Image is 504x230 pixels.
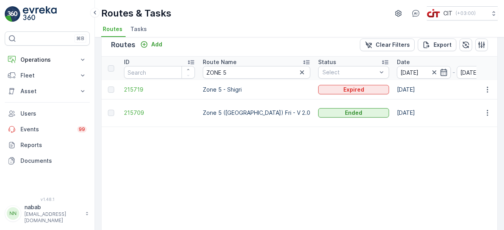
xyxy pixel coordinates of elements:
[360,39,415,51] button: Clear Filters
[5,203,90,224] button: NNnabab[EMAIL_ADDRESS][DOMAIN_NAME]
[434,41,452,49] p: Export
[322,68,377,76] p: Select
[7,207,19,220] div: NN
[443,9,452,17] p: CIT
[20,125,72,133] p: Events
[124,58,130,66] p: ID
[108,110,114,116] div: Toggle Row Selected
[130,25,147,33] span: Tasks
[376,41,410,49] p: Clear Filters
[318,85,389,94] button: Expired
[124,66,195,79] input: Search
[5,137,90,153] a: Reports
[397,66,451,79] input: dd/mm/yyyy
[452,68,455,77] p: -
[101,7,171,20] p: Routes & Tasks
[103,25,122,33] span: Routes
[343,86,364,94] p: Expired
[418,39,456,51] button: Export
[23,6,57,22] img: logo_light-DOdMpM7g.png
[124,109,195,117] a: 215709
[203,66,310,79] input: Search
[318,108,389,118] button: Ended
[20,110,87,118] p: Users
[24,203,81,211] p: nabab
[5,153,90,169] a: Documents
[456,10,476,17] p: ( +03:00 )
[199,80,314,99] td: Zone 5 - Shigri
[76,35,84,42] p: ⌘B
[345,109,362,117] p: Ended
[137,40,165,49] button: Add
[318,58,336,66] p: Status
[5,52,90,68] button: Operations
[397,58,410,66] p: Date
[20,72,74,79] p: Fleet
[111,39,135,50] p: Routes
[24,211,81,224] p: [EMAIL_ADDRESS][DOMAIN_NAME]
[124,86,195,94] a: 215719
[79,126,85,132] p: 99
[203,58,237,66] p: Route Name
[108,86,114,93] div: Toggle Row Selected
[199,99,314,127] td: Zone 5 ([GEOGRAPHIC_DATA]) Fri - V 2.0
[20,157,87,165] p: Documents
[5,83,90,99] button: Asset
[5,68,90,83] button: Fleet
[427,9,440,18] img: cit-logo_pOk6rL0.png
[151,40,162,48] p: Add
[5,6,20,22] img: logo
[20,87,74,95] p: Asset
[427,6,498,20] button: CIT(+03:00)
[5,197,90,202] span: v 1.48.1
[5,106,90,121] a: Users
[20,56,74,64] p: Operations
[5,121,90,137] a: Events99
[20,141,87,149] p: Reports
